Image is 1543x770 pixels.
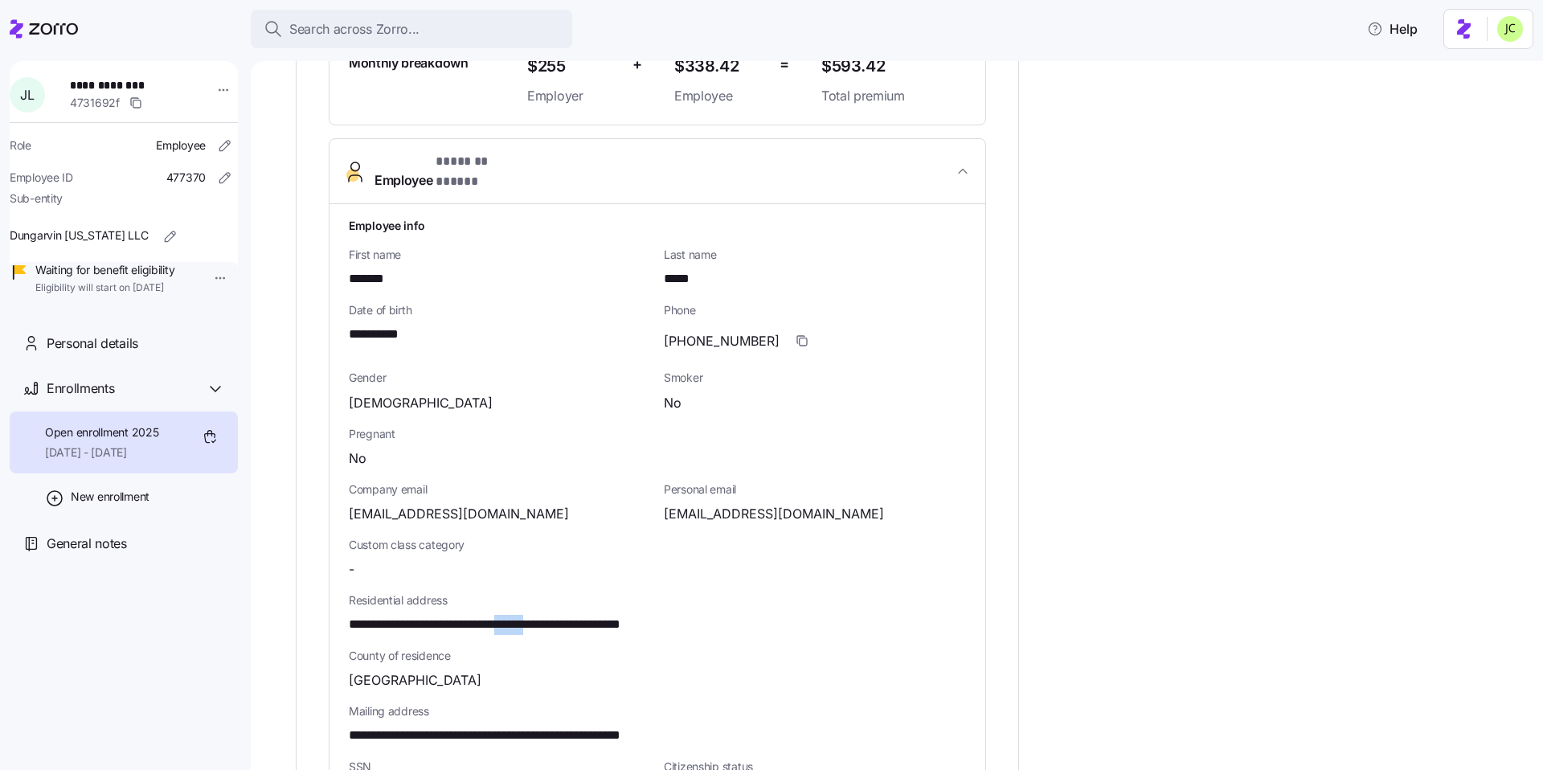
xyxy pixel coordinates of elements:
[349,537,651,553] span: Custom class category
[780,53,789,76] span: =
[349,393,493,413] span: [DEMOGRAPHIC_DATA]
[47,379,114,399] span: Enrollments
[349,370,651,386] span: Gender
[35,281,174,295] span: Eligibility will start on [DATE]
[10,227,148,244] span: Dungarvin [US_STATE] LLC
[20,88,34,101] span: J L
[349,592,966,608] span: Residential address
[71,489,149,505] span: New enrollment
[166,170,206,186] span: 477370
[664,247,966,263] span: Last name
[349,426,966,442] span: Pregnant
[47,334,138,354] span: Personal details
[35,262,174,278] span: Waiting for benefit eligibility
[349,247,651,263] span: First name
[45,444,158,461] span: [DATE] - [DATE]
[349,703,966,719] span: Mailing address
[349,481,651,498] span: Company email
[349,302,651,318] span: Date of birth
[349,670,481,690] span: [GEOGRAPHIC_DATA]
[821,53,966,80] span: $593.42
[664,302,966,318] span: Phone
[664,393,681,413] span: No
[1354,13,1430,45] button: Help
[632,53,642,76] span: +
[1367,19,1418,39] span: Help
[674,53,767,80] span: $338.42
[674,86,767,106] span: Employee
[289,19,420,39] span: Search across Zorro...
[349,648,966,664] span: County of residence
[47,534,127,554] span: General notes
[664,481,966,498] span: Personal email
[45,424,158,440] span: Open enrollment 2025
[349,504,569,524] span: [EMAIL_ADDRESS][DOMAIN_NAME]
[349,53,469,73] span: Monthly breakdown
[251,10,572,48] button: Search across Zorro...
[664,504,884,524] span: [EMAIL_ADDRESS][DOMAIN_NAME]
[10,137,31,154] span: Role
[349,217,966,234] h1: Employee info
[156,137,206,154] span: Employee
[70,95,120,111] span: 4731692f
[527,86,620,106] span: Employer
[664,370,966,386] span: Smoker
[1497,16,1523,42] img: 0d5040ea9766abea509702906ec44285
[349,448,366,469] span: No
[527,53,620,80] span: $255
[821,86,966,106] span: Total premium
[10,190,63,207] span: Sub-entity
[664,331,780,351] span: [PHONE_NUMBER]
[349,559,354,580] span: -
[374,152,522,190] span: Employee
[10,170,73,186] span: Employee ID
